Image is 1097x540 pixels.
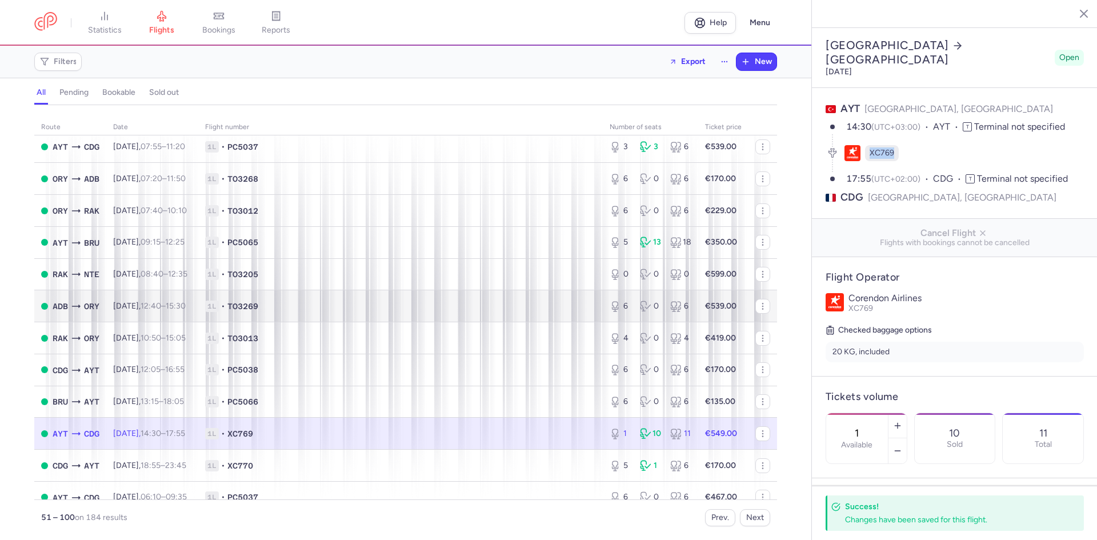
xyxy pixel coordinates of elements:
th: date [106,119,198,136]
time: 15:30 [166,301,186,311]
div: 0 [640,364,661,375]
span: • [221,301,225,312]
span: • [221,205,225,217]
span: Adnan Menderes Airport, İzmir, Turkey [84,173,99,185]
strong: €539.00 [705,142,736,151]
span: – [141,174,186,183]
time: 12:40 [141,301,161,311]
div: 6 [670,301,691,312]
span: XC770 [227,460,253,471]
time: 12:05 [141,365,161,374]
strong: €229.00 [705,206,736,215]
th: Flight number [198,119,603,136]
time: 14:30 [141,429,161,438]
div: Changes have been saved for this flight. [845,514,1059,525]
span: [DATE], [113,206,187,215]
label: Available [841,441,872,450]
h4: all [37,87,46,98]
span: [DATE], [113,429,185,438]
div: 5 [610,460,631,471]
strong: 51 – 100 [41,513,75,522]
span: TO3269 [227,301,258,312]
div: 6 [610,364,631,375]
span: Charles De Gaulle, Paris, France [84,491,99,504]
span: 1L [205,269,219,280]
span: bookings [202,25,235,35]
strong: €170.00 [705,365,736,374]
time: [DATE] [826,67,852,77]
span: flights [149,25,174,35]
div: 3 [610,141,631,153]
span: 1L [205,237,219,248]
span: Antalya, Antalya, Turkey [53,427,68,440]
span: • [221,173,225,185]
div: 6 [670,141,691,153]
span: CDG [933,173,966,186]
span: T [963,122,972,131]
p: 10 [949,427,960,439]
div: 3 [640,141,661,153]
time: 16:55 [165,365,185,374]
span: – [141,461,186,470]
span: • [221,396,225,407]
span: – [141,397,184,406]
time: 17:55 [166,429,185,438]
span: [DATE], [113,237,185,247]
h4: Success! [845,501,1059,512]
span: 1L [205,205,219,217]
span: [DATE], [113,461,186,470]
span: Antalya, Antalya, Turkey [53,491,68,504]
span: – [141,333,186,343]
strong: €539.00 [705,301,736,311]
span: [GEOGRAPHIC_DATA], [GEOGRAPHIC_DATA] [868,190,1056,205]
figure: XC airline logo [844,145,860,161]
time: 17:55 [846,173,871,184]
span: – [141,365,185,374]
span: statistics [88,25,122,35]
p: 11 [1039,427,1047,439]
span: T [966,174,975,183]
span: Charles De Gaulle, Paris, France [53,364,68,377]
span: • [221,237,225,248]
time: 14:30 [846,121,871,132]
span: Flights with bookings cannot be cancelled [821,238,1088,247]
span: Antalya, Antalya, Turkey [84,395,99,408]
strong: €599.00 [705,269,736,279]
span: Cancel Flight [821,228,1088,238]
span: Help [710,18,727,27]
span: PC5038 [227,364,258,375]
span: BRU [84,237,99,249]
span: Menara, Marrakesh, Morocco [84,205,99,217]
span: Antalya, Antalya, Turkey [84,459,99,472]
a: statistics [76,10,133,35]
div: 5 [610,237,631,248]
strong: €549.00 [705,429,737,438]
span: • [221,269,225,280]
li: 20 KG, included [826,342,1084,362]
strong: €467.00 [705,492,737,502]
span: • [221,141,225,153]
span: Menara, Marrakesh, Morocco [53,332,68,345]
h2: [GEOGRAPHIC_DATA] [GEOGRAPHIC_DATA] [826,38,1050,67]
span: Orly, Paris, France [53,205,68,217]
p: Corendon Airlines [848,293,1084,303]
span: Menara, Marrakesh, Morocco [53,268,68,281]
div: 0 [640,301,661,312]
div: 6 [610,396,631,407]
span: [GEOGRAPHIC_DATA], [GEOGRAPHIC_DATA] [864,103,1053,114]
span: [DATE], [113,333,186,343]
span: – [141,206,187,215]
span: Antalya, Antalya, Turkey [84,364,99,377]
div: 10 [640,428,661,439]
p: Sold [947,440,963,449]
span: TO3268 [227,173,258,185]
div: 0 [640,173,661,185]
button: Export [662,53,713,71]
button: Filters [35,53,81,70]
span: TO3205 [227,269,258,280]
span: 1L [205,364,219,375]
time: 10:10 [167,206,187,215]
a: CitizenPlane red outlined logo [34,12,57,33]
h4: Tickets volume [826,390,1084,403]
div: 4 [610,333,631,344]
